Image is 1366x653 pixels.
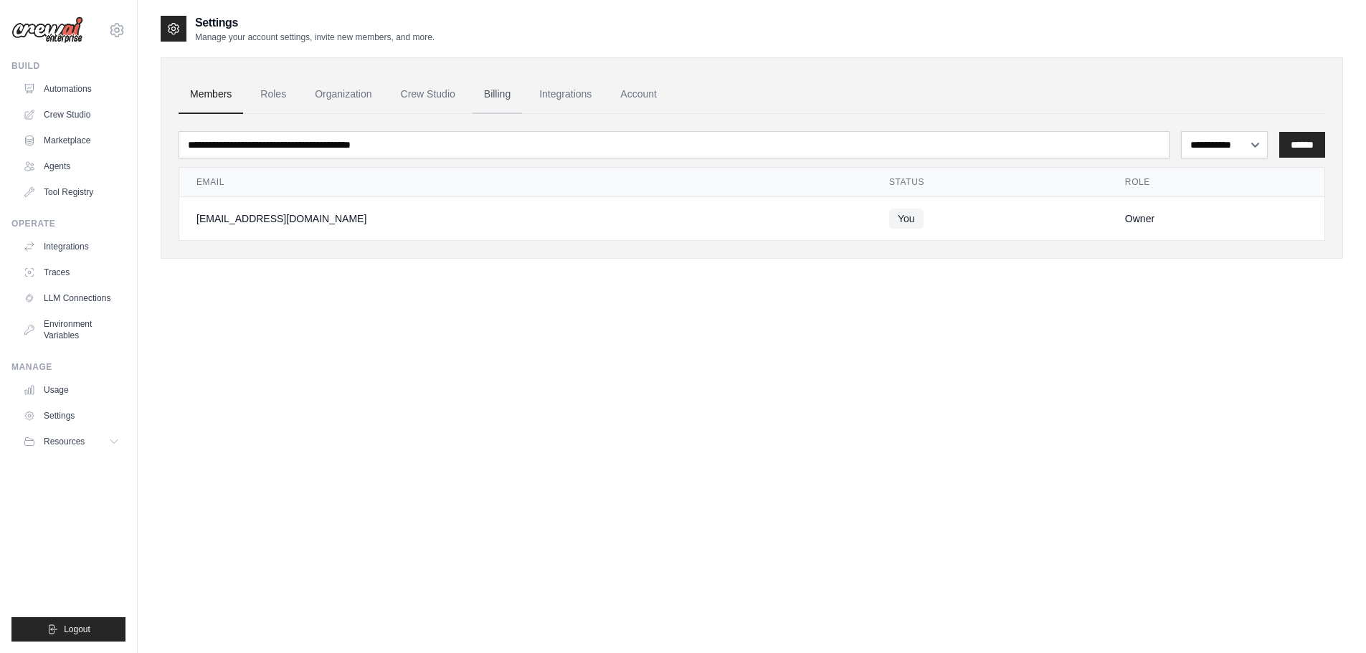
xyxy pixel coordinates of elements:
a: Tool Registry [17,181,125,204]
div: Operate [11,218,125,229]
a: Settings [17,404,125,427]
span: Resources [44,436,85,447]
div: Owner [1125,211,1307,226]
h2: Settings [195,14,435,32]
a: Account [609,75,668,114]
th: Email [179,168,872,197]
a: Automations [17,77,125,100]
a: Environment Variables [17,313,125,347]
span: Logout [64,624,90,635]
a: Integrations [17,235,125,258]
a: Agents [17,155,125,178]
a: Roles [249,75,298,114]
a: LLM Connections [17,287,125,310]
a: Crew Studio [17,103,125,126]
a: Members [179,75,243,114]
th: Status [872,168,1108,197]
a: Organization [303,75,383,114]
span: You [889,209,924,229]
img: Logo [11,16,83,44]
div: Build [11,60,125,72]
a: Traces [17,261,125,284]
p: Manage your account settings, invite new members, and more. [195,32,435,43]
button: Logout [11,617,125,642]
a: Marketplace [17,129,125,152]
th: Role [1108,168,1324,197]
a: Billing [473,75,522,114]
div: Manage [11,361,125,373]
a: Crew Studio [389,75,467,114]
button: Resources [17,430,125,453]
a: Integrations [528,75,603,114]
a: Usage [17,378,125,401]
div: [EMAIL_ADDRESS][DOMAIN_NAME] [196,211,855,226]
